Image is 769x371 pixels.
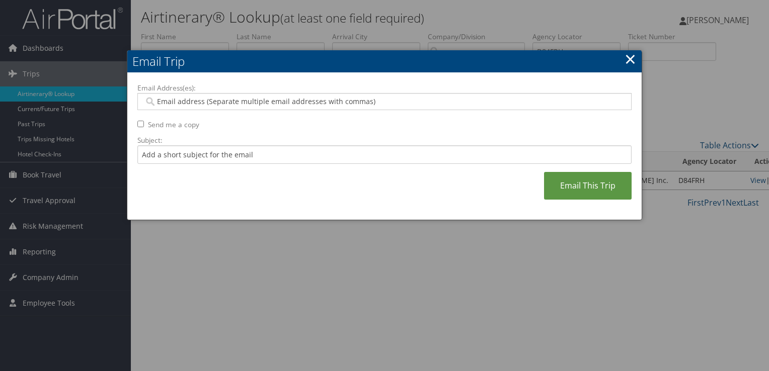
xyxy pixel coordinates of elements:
[625,49,636,69] a: ×
[137,135,632,145] label: Subject:
[148,120,199,130] label: Send me a copy
[137,83,632,93] label: Email Address(es):
[144,97,625,107] input: Email address (Separate multiple email addresses with commas)
[127,50,642,72] h2: Email Trip
[544,172,632,200] a: Email This Trip
[137,145,632,164] input: Add a short subject for the email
